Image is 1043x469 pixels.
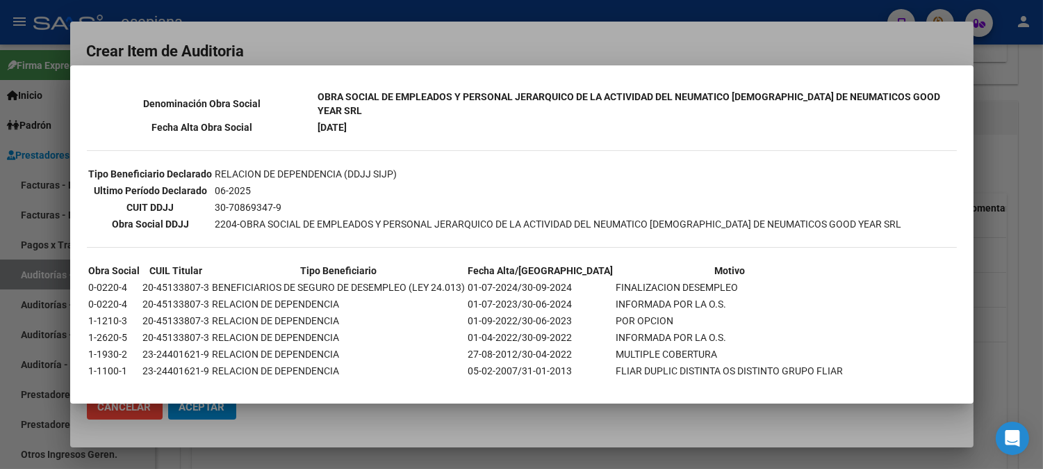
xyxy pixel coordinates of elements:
[212,330,466,345] td: RELACION DE DEPENDENCIA
[212,280,466,295] td: BENEFICIARIOS DE SEGURO DE DESEMPLEO (LEY 24.013)
[88,216,213,232] th: Obra Social DDJJ
[468,296,614,312] td: 01-07-2023/30-06-2024
[88,200,213,215] th: CUIT DDJJ
[142,280,211,295] td: 20-45133807-3
[616,280,844,295] td: FINALIZACION DESEMPLEO
[468,363,614,379] td: 05-02-2007/31-01-2013
[616,263,844,278] th: Motivo
[468,263,614,278] th: Fecha Alta/[GEOGRAPHIC_DATA]
[616,363,844,379] td: FLIAR DUPLIC DISTINTA OS DISTINTO GRUPO FLIAR
[88,347,141,362] td: 1-1930-2
[88,120,316,135] th: Fecha Alta Obra Social
[212,363,466,379] td: RELACION DE DEPENDENCIA
[616,347,844,362] td: MULTIPLE COBERTURA
[88,183,213,198] th: Ultimo Período Declarado
[88,280,141,295] td: 0-0220-4
[215,183,903,198] td: 06-2025
[215,200,903,215] td: 30-70869347-9
[212,313,466,328] td: RELACION DE DEPENDENCIA
[318,122,347,133] b: [DATE]
[88,296,141,312] td: 0-0220-4
[142,363,211,379] td: 23-24401621-9
[142,263,211,278] th: CUIL Titular
[616,313,844,328] td: POR OPCION
[88,166,213,182] th: Tipo Beneficiario Declarado
[88,363,141,379] td: 1-1100-1
[88,263,141,278] th: Obra Social
[88,330,141,345] td: 1-2620-5
[468,330,614,345] td: 01-04-2022/30-09-2022
[142,313,211,328] td: 20-45133807-3
[215,216,903,232] td: 2204-OBRA SOCIAL DE EMPLEADOS Y PERSONAL JERARQUICO DE LA ACTIVIDAD DEL NEUMATICO [DEMOGRAPHIC_DA...
[996,422,1029,455] div: Open Intercom Messenger
[468,280,614,295] td: 01-07-2024/30-09-2024
[468,347,614,362] td: 27-08-2012/30-04-2022
[215,166,903,182] td: RELACION DE DEPENDENCIA (DDJJ SIJP)
[212,263,466,278] th: Tipo Beneficiario
[88,313,141,328] td: 1-1210-3
[142,347,211,362] td: 23-24401621-9
[616,330,844,345] td: INFORMADA POR LA O.S.
[212,296,466,312] td: RELACION DE DEPENDENCIA
[468,313,614,328] td: 01-09-2022/30-06-2023
[142,296,211,312] td: 20-45133807-3
[142,330,211,345] td: 20-45133807-3
[88,89,316,118] th: Denominación Obra Social
[318,91,940,116] b: OBRA SOCIAL DE EMPLEADOS Y PERSONAL JERARQUICO DE LA ACTIVIDAD DEL NEUMATICO [DEMOGRAPHIC_DATA] D...
[616,296,844,312] td: INFORMADA POR LA O.S.
[212,347,466,362] td: RELACION DE DEPENDENCIA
